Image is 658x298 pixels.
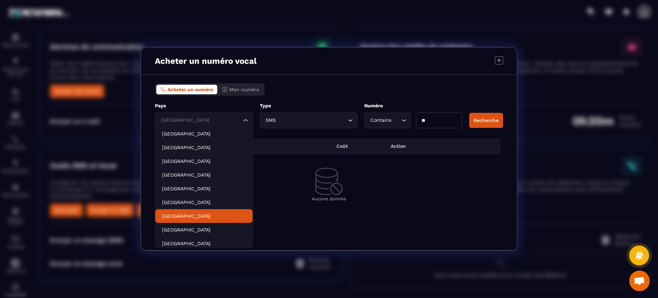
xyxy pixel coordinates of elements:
[218,85,263,94] button: Mon numéro
[162,213,246,219] p: France
[162,199,246,206] p: Belgium
[278,117,346,124] input: Search for option
[393,117,399,124] input: Search for option
[162,158,246,165] p: South Africa
[229,87,259,92] span: Mon numéro
[156,85,217,94] button: Acheter un numéro
[168,87,213,92] span: Acheter un numéro
[162,226,246,233] p: Spain
[162,185,246,192] p: Netherlands
[264,117,278,124] span: SMS
[369,117,393,124] span: Contains
[162,171,246,178] p: Greece
[155,112,253,128] div: Search for option
[386,139,500,154] th: Action
[155,103,253,109] p: Pays
[162,130,246,137] p: Russia
[155,56,257,66] p: Acheter un numéro vocal
[364,112,411,128] div: Search for option
[169,196,489,201] p: Aucune donnée
[469,113,503,128] button: Recherche
[162,240,246,247] p: Hungary
[162,144,246,151] p: Egypt
[332,139,386,154] th: Coût
[260,103,358,109] p: Type
[159,117,242,124] input: Search for option
[629,271,650,291] div: Ouvrir le chat
[364,103,462,109] p: Numéro
[260,112,358,128] div: Search for option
